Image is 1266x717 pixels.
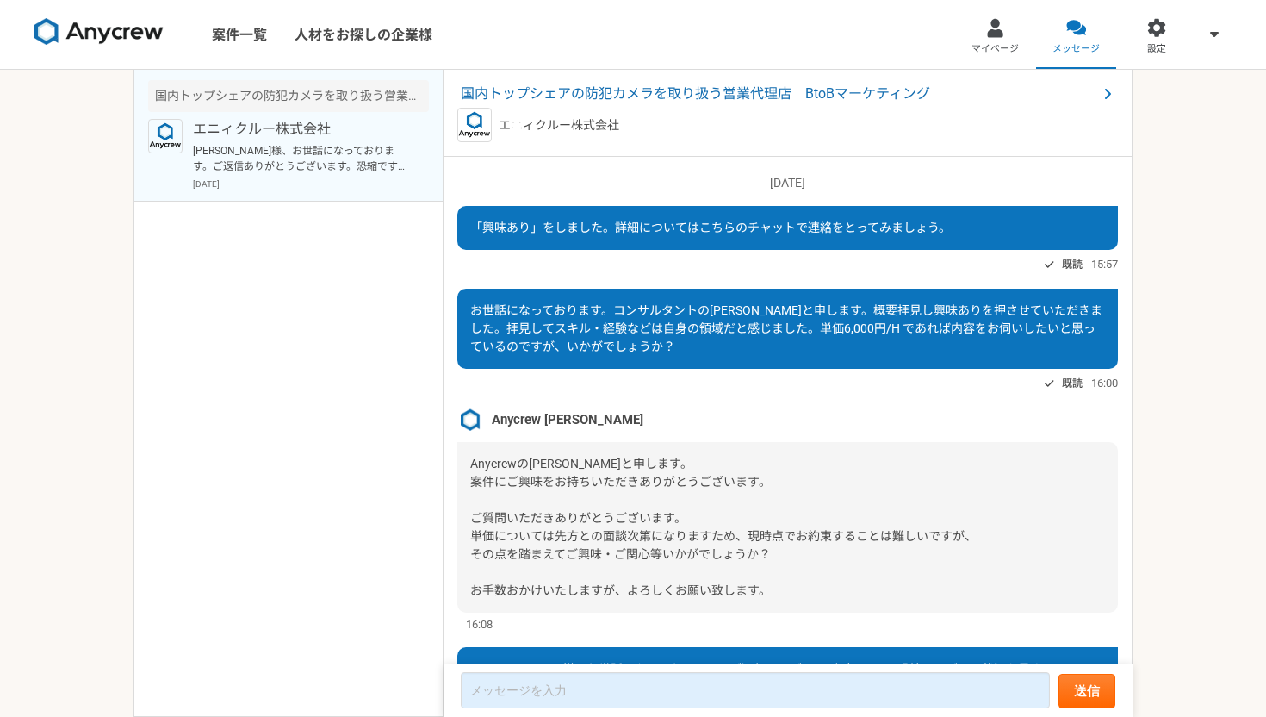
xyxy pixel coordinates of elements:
span: 国内トップシェアの防犯カメラを取り扱う営業代理店 BtoBマーケティング [461,84,1097,104]
span: 既読 [1062,254,1083,275]
span: お世話になっております。コンサルタントの[PERSON_NAME]と申します。概要拝見し興味ありを押させていただきました。拝見してスキル・経験などは自身の領域だと感じました。単価6,000円/H... [470,303,1102,353]
img: %E3%82%B9%E3%82%AF%E3%83%AA%E3%83%BC%E3%83%B3%E3%82%B7%E3%83%A7%E3%83%83%E3%83%88_2025-08-07_21.4... [457,408,483,433]
span: 15:57 [1091,256,1118,272]
p: [PERSON_NAME]様、お世話になっております。ご返信ありがとうございます。恐縮ですが一旦状況を見させていただければ、と存じます。 現在私がお取引している単価だと ¥6,000 / H（ス... [193,143,406,174]
span: マイページ [971,42,1019,56]
div: 国内トップシェアの防犯カメラを取り扱う営業代理店 BtoBマーケティング [148,80,429,112]
p: エニィクルー株式会社 [193,119,406,140]
span: メッセージ [1052,42,1100,56]
p: エニィクルー株式会社 [499,116,619,134]
span: Anycrew [PERSON_NAME] [492,410,643,429]
p: [DATE] [193,178,429,190]
span: 既読 [1062,373,1083,394]
img: 8DqYSo04kwAAAAASUVORK5CYII= [34,18,164,46]
span: Anycrewの[PERSON_NAME]と申します。 案件にご興味をお持ちいただきありがとうございます。 ご質問いただきありがとうございます。 単価については先方との面談次第になりますため、現... [470,457,977,597]
span: 「興味あり」をしました。詳細についてはこちらのチャットで連絡をとってみましょう。 [470,221,951,234]
span: 16:08 [466,616,493,633]
span: 16:00 [1091,375,1118,391]
span: 設定 [1147,42,1166,56]
button: 送信 [1058,674,1115,708]
img: logo_text_blue_01.png [148,119,183,153]
p: [DATE] [457,174,1118,192]
img: logo_text_blue_01.png [457,108,492,142]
